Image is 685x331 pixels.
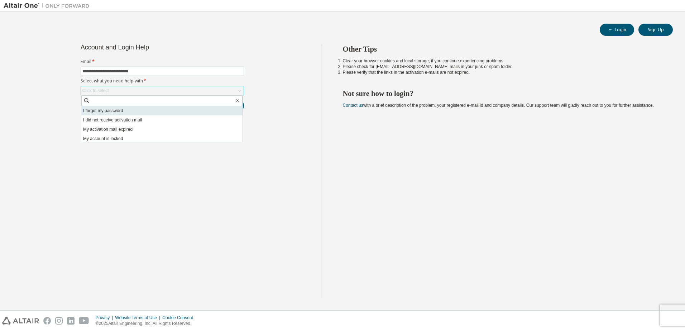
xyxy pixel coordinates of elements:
img: altair_logo.svg [2,317,39,325]
a: Contact us [343,103,363,108]
img: instagram.svg [55,317,63,325]
li: Please verify that the links in the activation e-mails are not expired. [343,69,660,75]
h2: Not sure how to login? [343,89,660,98]
div: Account and Login Help [81,44,211,50]
div: Click to select [82,88,109,93]
li: Please check for [EMAIL_ADDRESS][DOMAIN_NAME] mails in your junk or spam folder. [343,64,660,69]
button: Sign Up [638,24,673,36]
img: facebook.svg [43,317,51,325]
h2: Other Tips [343,44,660,54]
img: youtube.svg [79,317,89,325]
img: linkedin.svg [67,317,75,325]
div: Website Terms of Use [115,315,162,321]
div: Privacy [96,315,115,321]
label: Select what you need help with [81,78,244,84]
button: Login [600,24,634,36]
div: Cookie Consent [162,315,197,321]
li: Clear your browser cookies and local storage, if you continue experiencing problems. [343,58,660,64]
span: with a brief description of the problem, your registered e-mail id and company details. Our suppo... [343,103,654,108]
li: I forgot my password [81,106,243,115]
p: © 2025 Altair Engineering, Inc. All Rights Reserved. [96,321,197,327]
div: Click to select [81,86,244,95]
img: Altair One [4,2,93,9]
label: Email [81,59,244,64]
